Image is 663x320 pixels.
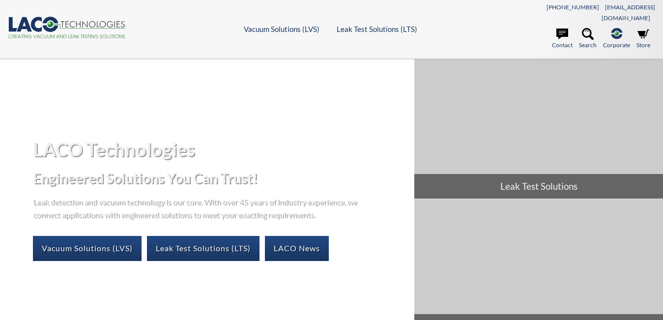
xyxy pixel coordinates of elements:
[603,40,630,50] span: Corporate
[636,28,650,50] a: Store
[265,236,329,261] a: LACO News
[547,3,599,11] a: [PHONE_NUMBER]
[579,28,597,50] a: Search
[33,137,406,161] h1: LACO Technologies
[33,169,406,187] h2: Engineered Solutions You Can Trust!
[147,236,259,261] a: Leak Test Solutions (LTS)
[414,174,663,199] span: Leak Test Solutions
[602,3,655,22] a: [EMAIL_ADDRESS][DOMAIN_NAME]
[337,25,417,33] a: Leak Test Solutions (LTS)
[414,59,663,199] a: Leak Test Solutions
[33,236,142,261] a: Vacuum Solutions (LVS)
[244,25,319,33] a: Vacuum Solutions (LVS)
[33,195,362,220] p: Leak detection and vacuum technology is our core. With over 45 years of industry experience, we c...
[552,28,573,50] a: Contact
